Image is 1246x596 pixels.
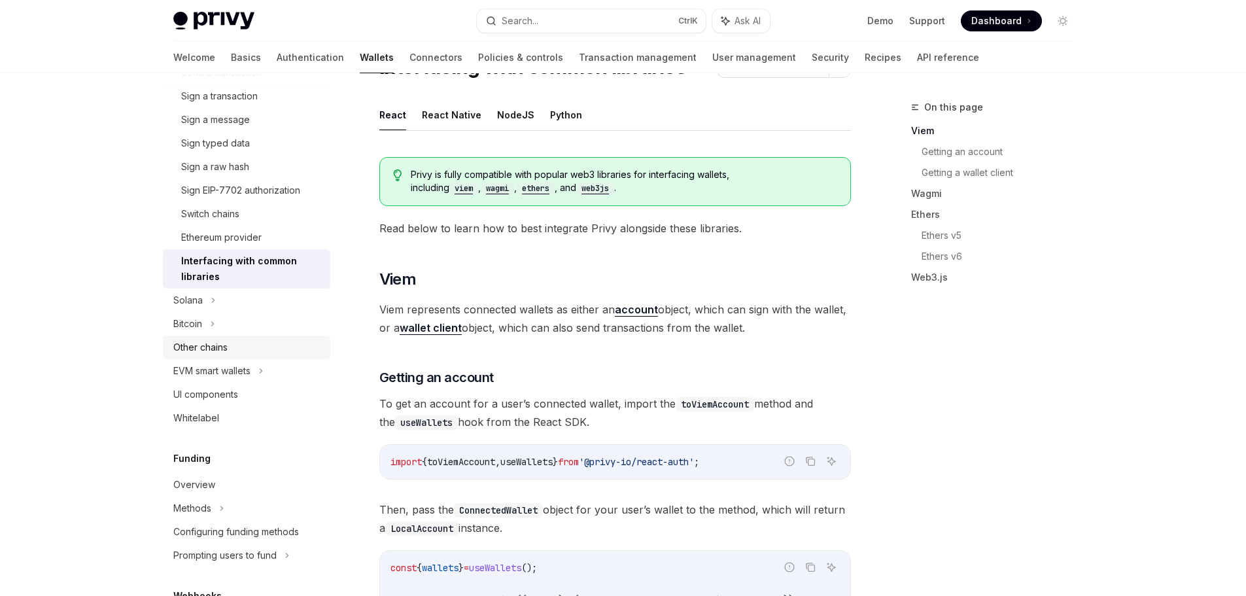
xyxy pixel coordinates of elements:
span: import [390,456,422,468]
button: Toggle dark mode [1052,10,1073,31]
span: Ctrl K [678,16,698,26]
a: Configuring funding methods [163,520,330,544]
a: Getting a wallet client [922,162,1084,183]
span: ; [694,456,699,468]
span: Dashboard [971,14,1022,27]
button: React Native [422,99,481,130]
a: Connectors [409,42,462,73]
a: ethers [517,182,555,193]
code: wagmi [481,182,514,195]
div: Switch chains [181,206,239,222]
button: Ask AI [712,9,770,33]
code: web3js [576,182,614,195]
button: Search...CtrlK [477,9,706,33]
strong: account [615,303,658,316]
code: ConnectedWallet [454,503,543,517]
a: Web3.js [911,267,1084,288]
div: Sign a raw hash [181,159,249,175]
a: Ethers v6 [922,246,1084,267]
a: Sign a message [163,108,330,131]
span: } [459,562,464,574]
span: toViemAccount [427,456,495,468]
span: { [417,562,422,574]
code: viem [449,182,478,195]
span: = [464,562,469,574]
a: Wagmi [911,183,1084,204]
span: (); [521,562,537,574]
div: Search... [502,13,538,29]
button: Python [550,99,582,130]
button: Ask AI [823,559,840,576]
a: Overview [163,473,330,497]
span: Privy is fully compatible with popular web3 libraries for interfacing wallets, including , , , and . [411,168,837,195]
a: Ethers [911,204,1084,225]
div: Other chains [173,340,228,355]
a: wagmi [481,182,514,193]
a: Support [909,14,945,27]
span: '@privy-io/react-auth' [579,456,694,468]
button: Copy the contents from the code block [802,453,819,470]
code: LocalAccount [385,521,459,536]
a: Ethereum provider [163,226,330,249]
div: Ethereum provider [181,230,262,245]
div: EVM smart wallets [173,363,251,379]
div: Prompting users to fund [173,548,277,563]
div: Bitcoin [173,316,202,332]
code: useWallets [395,415,458,430]
div: Sign a transaction [181,88,258,104]
div: Whitelabel [173,410,219,426]
span: { [422,456,427,468]
h5: Funding [173,451,211,466]
a: Sign a raw hash [163,155,330,179]
img: light logo [173,12,254,30]
div: Configuring funding methods [173,524,299,540]
a: Interfacing with common libraries [163,249,330,289]
a: Security [812,42,849,73]
a: Dashboard [961,10,1042,31]
button: Ask AI [823,453,840,470]
a: Transaction management [579,42,697,73]
svg: Tip [393,169,402,181]
div: Sign typed data [181,135,250,151]
a: UI components [163,383,330,406]
a: Demo [867,14,893,27]
code: toViemAccount [676,397,754,412]
a: Switch chains [163,202,330,226]
span: Getting an account [379,368,494,387]
a: Basics [231,42,261,73]
a: web3js [576,182,614,193]
a: Authentication [277,42,344,73]
div: Interfacing with common libraries [181,253,322,285]
span: useWallets [469,562,521,574]
strong: wallet client [400,321,462,334]
span: wallets [422,562,459,574]
button: React [379,99,406,130]
span: Viem represents connected wallets as either an object, which can sign with the wallet, or a objec... [379,300,851,337]
button: NodeJS [497,99,534,130]
a: wallet client [400,321,462,335]
span: Ask AI [735,14,761,27]
a: Welcome [173,42,215,73]
span: Then, pass the object for your user’s wallet to the method, which will return a instance. [379,500,851,537]
span: Viem [379,269,417,290]
div: Sign EIP-7702 authorization [181,183,300,198]
a: Ethers v5 [922,225,1084,246]
a: Wallets [360,42,394,73]
a: Sign typed data [163,131,330,155]
a: account [615,303,658,317]
span: To get an account for a user’s connected wallet, import the method and the hook from the React SDK. [379,394,851,431]
button: Report incorrect code [781,453,798,470]
a: Other chains [163,336,330,359]
span: const [390,562,417,574]
div: Overview [173,477,215,493]
button: Report incorrect code [781,559,798,576]
code: ethers [517,182,555,195]
a: Sign EIP-7702 authorization [163,179,330,202]
span: } [553,456,558,468]
a: API reference [917,42,979,73]
a: Whitelabel [163,406,330,430]
button: Copy the contents from the code block [802,559,819,576]
div: Solana [173,292,203,308]
a: Recipes [865,42,901,73]
div: Methods [173,500,211,516]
